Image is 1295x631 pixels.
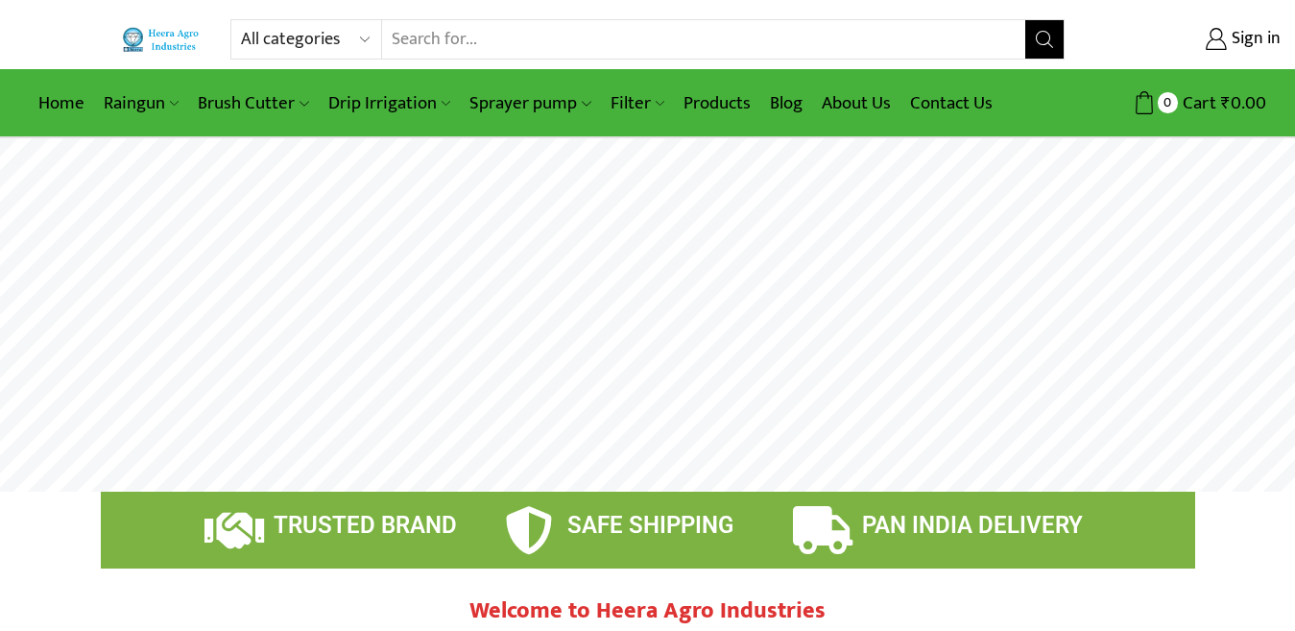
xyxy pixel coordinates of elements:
input: Search for... [382,20,1025,59]
span: TRUSTED BRAND [274,512,457,539]
a: Sprayer pump [460,81,600,126]
span: 0 [1158,92,1178,112]
button: Search button [1025,20,1064,59]
bdi: 0.00 [1221,88,1266,118]
a: Filter [601,81,674,126]
a: About Us [812,81,900,126]
a: Home [29,81,94,126]
a: Brush Cutter [188,81,318,126]
span: Sign in [1227,27,1281,52]
a: Blog [760,81,812,126]
span: ₹ [1221,88,1231,118]
span: PAN INDIA DELIVERY [862,512,1083,539]
a: Raingun [94,81,188,126]
a: Contact Us [900,81,1002,126]
h2: Welcome to Heera Agro Industries [360,597,936,625]
a: 0 Cart ₹0.00 [1084,85,1266,121]
span: SAFE SHIPPING [567,512,733,539]
a: Sign in [1093,22,1281,57]
span: Cart [1178,90,1216,116]
a: Drip Irrigation [319,81,460,126]
a: Products [674,81,760,126]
